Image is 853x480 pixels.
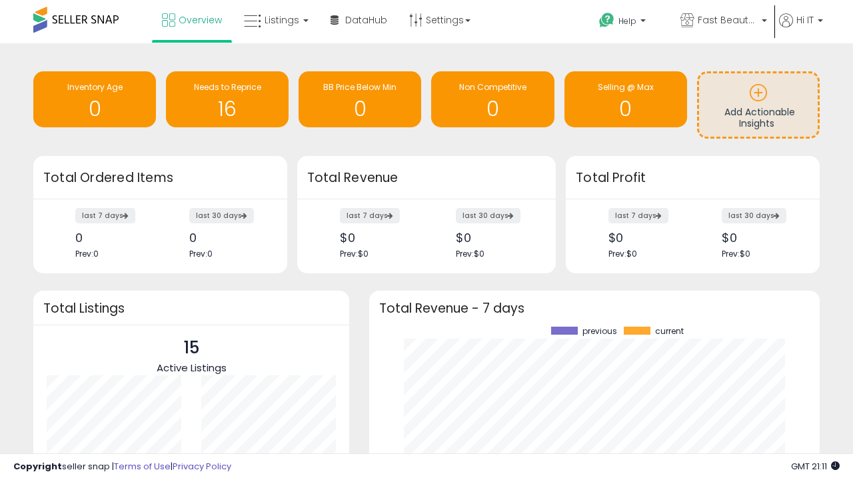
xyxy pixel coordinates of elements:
span: DataHub [345,13,387,27]
h3: Total Ordered Items [43,169,277,187]
span: Prev: $0 [456,248,484,259]
a: Terms of Use [114,460,171,473]
h1: 0 [438,98,547,120]
span: Prev: $0 [608,248,637,259]
label: last 7 days [340,208,400,223]
span: Prev: $0 [340,248,369,259]
span: previous [582,327,617,336]
h1: 0 [305,98,415,120]
span: Hi IT [796,13,814,27]
div: seller snap | | [13,461,231,473]
span: Overview [179,13,222,27]
div: 0 [75,231,150,245]
span: Listings [265,13,299,27]
p: 15 [157,335,227,361]
span: Active Listings [157,361,227,375]
a: Privacy Policy [173,460,231,473]
h3: Total Revenue [307,169,546,187]
h3: Total Revenue - 7 days [379,303,810,313]
a: Help [588,2,668,43]
h3: Total Listings [43,303,339,313]
h3: Total Profit [576,169,810,187]
span: Inventory Age [67,81,123,93]
label: last 7 days [608,208,668,223]
a: BB Price Below Min 0 [299,71,421,127]
a: Selling @ Max 0 [564,71,687,127]
a: Add Actionable Insights [699,73,818,137]
label: last 30 days [456,208,520,223]
a: Inventory Age 0 [33,71,156,127]
span: Selling @ Max [598,81,654,93]
span: Fast Beauty ([GEOGRAPHIC_DATA]) [698,13,758,27]
a: Needs to Reprice 16 [166,71,289,127]
span: Prev: $0 [722,248,750,259]
label: last 30 days [189,208,254,223]
i: Get Help [598,12,615,29]
span: 2025-09-13 21:11 GMT [791,460,840,473]
div: $0 [340,231,417,245]
label: last 30 days [722,208,786,223]
span: BB Price Below Min [323,81,397,93]
div: $0 [608,231,683,245]
strong: Copyright [13,460,62,473]
span: Prev: 0 [189,248,213,259]
h1: 0 [571,98,680,120]
h1: 16 [173,98,282,120]
div: $0 [722,231,796,245]
span: Add Actionable Insights [724,105,795,131]
a: Hi IT [779,13,823,43]
span: current [655,327,684,336]
span: Help [618,15,636,27]
div: 0 [189,231,264,245]
span: Needs to Reprice [194,81,261,93]
span: Non Competitive [459,81,526,93]
a: Non Competitive 0 [431,71,554,127]
span: Prev: 0 [75,248,99,259]
h1: 0 [40,98,149,120]
div: $0 [456,231,532,245]
label: last 7 days [75,208,135,223]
